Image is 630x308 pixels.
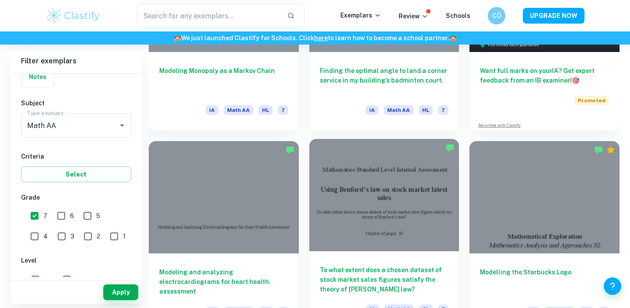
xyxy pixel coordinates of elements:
[159,267,288,296] h6: Modeling and analyzing electrocardiograms for heart health assessment
[10,49,142,73] h6: Filter exemplars
[384,105,413,115] span: Math AA
[438,105,448,115] span: 7
[446,12,470,19] a: Schools
[492,11,502,21] h6: CÖ
[137,3,280,28] input: Search for any exemplars...
[159,66,288,95] h6: Modeling Monopoly as a Markov Chain
[206,105,218,115] span: IA
[21,256,131,265] h6: Level
[103,284,138,300] button: Apply
[76,275,83,284] span: SL
[21,66,54,87] button: Notes
[96,211,100,221] span: 5
[44,275,52,284] span: HL
[604,277,621,295] button: Help and Feedback
[45,7,101,24] img: Clastify logo
[70,211,74,221] span: 6
[478,122,521,128] a: Advertise with Clastify
[606,145,615,154] div: Premium
[278,105,288,115] span: 7
[594,145,603,154] img: Marked
[523,8,584,24] button: UPGRADE NOW
[43,211,47,221] span: 7
[21,152,131,161] h6: Criteria
[574,96,609,105] span: Promoted
[480,66,609,85] h6: Want full marks on your IA ? Get expert feedback from an IB examiner!
[116,119,128,132] button: Open
[446,143,455,152] img: Marked
[366,105,378,115] span: IA
[449,35,457,42] span: 🏫
[21,166,131,182] button: Select
[399,11,428,21] p: Review
[27,109,63,117] label: Type a subject
[488,7,505,24] button: CÖ
[43,232,48,241] span: 4
[286,145,294,154] img: Marked
[320,66,449,95] h6: Finding the optimal angle to land a corner service in my building’s badminton court.
[70,232,74,241] span: 3
[174,35,181,42] span: 🏫
[419,105,433,115] span: HL
[320,265,449,294] h6: To what extent does a chosen dataset of stock market sales figures satisfy the theory of [PERSON_...
[21,98,131,108] h6: Subject
[572,77,579,84] span: 🎯
[480,267,609,296] h6: Modelling the Starbucks Logo
[224,105,253,115] span: Math AA
[259,105,273,115] span: HL
[97,232,100,241] span: 2
[2,33,628,43] h6: We just launched Clastify for Schools. Click to learn how to become a school partner.
[314,35,328,42] a: here
[123,232,126,241] span: 1
[21,193,131,202] h6: Grade
[340,10,381,20] p: Exemplars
